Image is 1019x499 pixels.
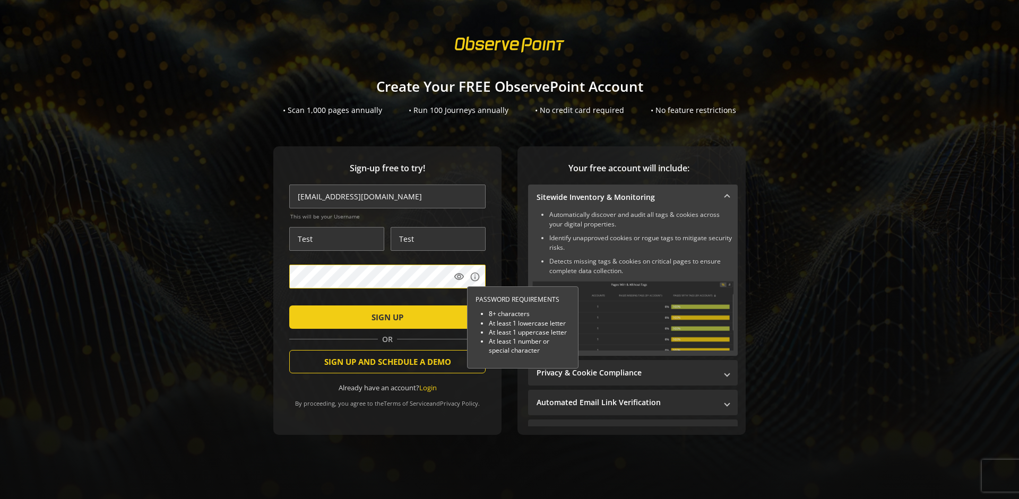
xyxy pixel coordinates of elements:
div: • Scan 1,000 pages annually [283,105,382,116]
a: Terms of Service [384,399,429,407]
mat-expansion-panel-header: Sitewide Inventory & Monitoring [528,185,738,210]
span: SIGN UP AND SCHEDULE A DEMO [324,352,451,371]
li: 8+ characters [489,309,570,318]
mat-panel-title: Sitewide Inventory & Monitoring [537,192,716,203]
img: Sitewide Inventory & Monitoring [532,281,733,351]
span: OR [378,334,397,345]
div: PASSWORD REQUIREMENTS [476,295,570,304]
input: Last Name * [391,227,486,251]
span: This will be your Username [290,213,486,220]
li: At least 1 number or special character [489,337,570,355]
li: Automatically discover and audit all tags & cookies across your digital properties. [549,210,733,229]
button: SIGN UP AND SCHEDULE A DEMO [289,350,486,373]
mat-panel-title: Privacy & Cookie Compliance [537,367,716,378]
div: By proceeding, you agree to the and . [289,392,486,407]
mat-expansion-panel-header: Privacy & Cookie Compliance [528,360,738,386]
mat-icon: info [470,272,480,282]
div: • No feature restrictions [651,105,736,116]
button: SIGN UP [289,305,486,329]
li: Detects missing tags & cookies on critical pages to ensure complete data collection. [549,257,733,276]
div: • No credit card required [535,105,624,116]
a: Login [419,383,437,392]
span: SIGN UP [372,308,403,327]
div: • Run 100 Journeys annually [409,105,508,116]
div: Already have an account? [289,383,486,393]
a: Privacy Policy [440,399,478,407]
div: Sitewide Inventory & Monitoring [528,210,738,356]
span: Sign-up free to try! [289,162,486,174]
input: Email Address (name@work-email.com) * [289,185,486,208]
mat-icon: visibility [454,272,464,282]
li: Identify unapproved cookies or rogue tags to mitigate security risks. [549,233,733,252]
mat-expansion-panel-header: Automated Email Link Verification [528,390,738,415]
mat-expansion-panel-header: Performance Monitoring with Web Vitals [528,419,738,445]
mat-panel-title: Automated Email Link Verification [537,397,716,408]
span: Your free account will include: [528,162,730,174]
input: First Name * [289,227,384,251]
li: At least 1 uppercase letter [489,328,570,337]
li: At least 1 lowercase letter [489,319,570,328]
